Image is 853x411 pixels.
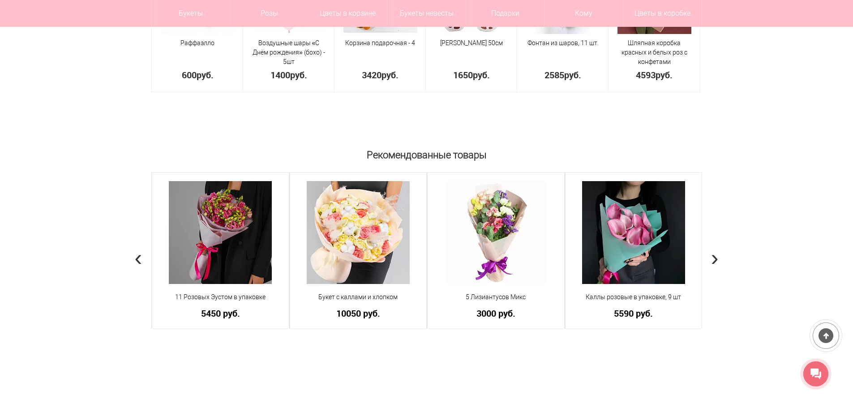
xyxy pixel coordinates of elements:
span: 1650 [453,69,473,81]
span: 2585 [544,69,564,81]
a: 5450 руб. [158,309,283,318]
a: Корзина подарочная - 4 [345,39,415,47]
a: 3000 руб. [433,309,558,318]
img: Каллы розовые в упаковке, 9 шт [582,181,685,284]
a: [PERSON_NAME] 50см [440,39,503,47]
span: руб. [381,69,399,81]
a: 5590 руб. [571,309,696,318]
span: Next [711,245,719,271]
a: 10050 руб. [296,309,421,318]
span: руб. [290,69,307,81]
a: Фонтан из шаров, 11 шт. [527,39,599,47]
span: руб. [564,69,581,81]
span: руб. [197,69,214,81]
span: Previous [135,245,142,271]
span: руб. [473,69,490,81]
span: руб. [656,69,673,81]
a: Каллы розовые в упаковке, 9 шт [571,292,696,302]
img: 11 Розовых Эустом в упаковке [169,181,272,284]
h2: Рекомендованные товары [151,145,702,161]
a: Шляпная коробка красных и белых роз с конфетами [622,39,687,65]
a: Раффаэлло [180,39,214,47]
a: Воздушные шары «С Днём рождения» (бохо) - 5шт [253,39,325,65]
img: 5 Лизиантусов Микс [446,181,546,284]
img: Букет с каллами и хлопком [307,181,410,284]
a: 5 Лизиантусов Микс [433,292,558,302]
span: 1400 [270,69,290,81]
a: Букет с каллами и хлопком [296,292,421,302]
span: 4593 [636,69,656,81]
a: 11 Розовых Эустом в упаковке [158,292,283,302]
span: 600 [182,69,197,81]
span: 3420 [362,69,381,81]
